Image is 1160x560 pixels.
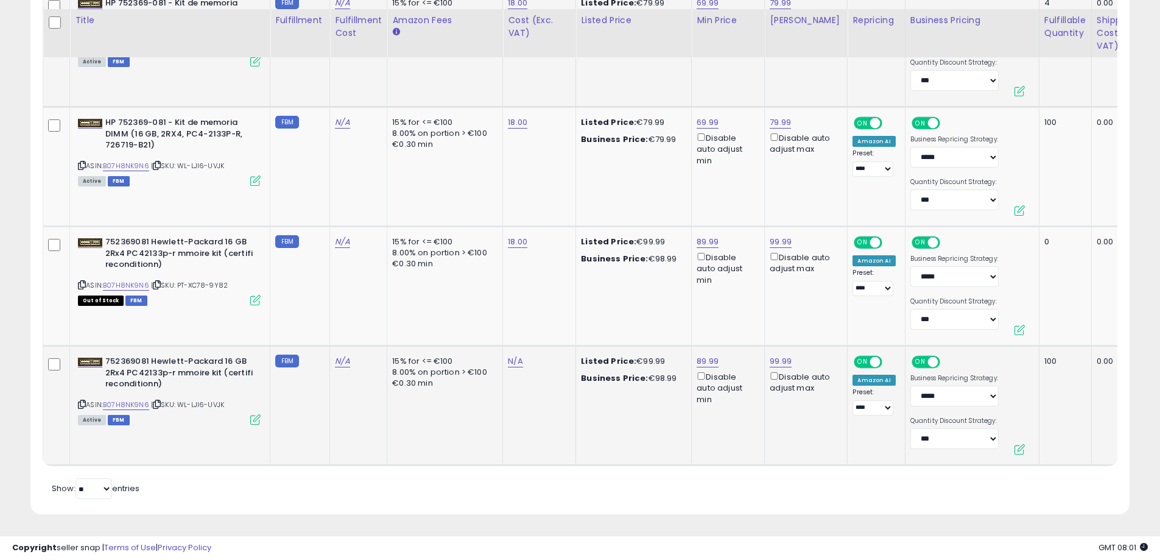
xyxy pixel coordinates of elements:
[770,236,792,248] a: 99.99
[581,134,682,145] div: €79.99
[856,357,871,367] span: ON
[910,255,999,263] label: Business Repricing Strategy:
[105,117,253,154] b: HP 752369-081 - Kit de memoria DIMM (16 GB, 2RX4, PC4-2133P-R, 726719-B21)
[1044,356,1082,367] div: 100
[392,14,497,27] div: Amazon Fees
[581,116,636,128] b: Listed Price:
[856,238,871,248] span: ON
[697,14,759,27] div: Min Price
[103,280,149,291] a: B07H8NK9N6
[581,355,636,367] b: Listed Price:
[581,373,682,384] div: €98.99
[697,116,719,129] a: 69.99
[335,236,350,248] a: N/A
[508,14,571,40] div: Cost (Exc. VAT)
[852,255,895,266] div: Amazon AI
[913,238,928,248] span: ON
[770,370,838,394] div: Disable auto adjust max
[151,280,228,290] span: | SKU: PT-XC78-9Y82
[770,250,838,274] div: Disable auto adjust max
[910,417,999,425] label: Quantity Discount Strategy:
[938,118,958,129] span: OFF
[852,14,899,27] div: Repricing
[78,236,261,304] div: ASIN:
[697,250,755,286] div: Disable auto adjust min
[697,131,755,166] div: Disable auto adjust min
[913,357,928,367] span: ON
[1097,14,1159,52] div: Shipping Costs (Exc. VAT)
[910,374,999,383] label: Business Repricing Strategy:
[275,235,299,248] small: FBM
[103,400,149,410] a: B07H8NK9N6
[108,57,130,67] span: FBM
[852,269,895,296] div: Preset:
[104,542,156,553] a: Terms of Use
[938,238,958,248] span: OFF
[392,247,493,258] div: 8.00% on portion > €100
[856,118,871,129] span: ON
[910,297,999,306] label: Quantity Discount Strategy:
[770,131,838,155] div: Disable auto adjust max
[581,236,636,247] b: Listed Price:
[151,161,224,171] span: | SKU: WL-LJI6-UVJK
[913,118,928,129] span: ON
[392,356,493,367] div: 15% for <= €100
[275,116,299,129] small: FBM
[881,118,900,129] span: OFF
[697,370,755,405] div: Disable auto adjust min
[1097,236,1155,247] div: 0.00
[78,238,102,247] img: 51Xfiy5OtZL._SL40_.jpg
[275,355,299,367] small: FBM
[770,116,791,129] a: 79.99
[392,27,399,38] small: Amazon Fees.
[335,14,382,40] div: Fulfillment Cost
[1044,236,1082,247] div: 0
[78,176,106,186] span: All listings currently available for purchase on Amazon
[125,296,147,306] span: FBM
[392,236,493,247] div: 15% for <= €100
[335,355,350,367] a: N/A
[275,14,325,27] div: Fulfillment
[78,356,261,424] div: ASIN:
[105,236,253,274] b: 752369081 Hewlett-Packard 16 GB 2Rx4 PC42133p-r mmoire kit (certifi reconditionn)
[852,149,895,177] div: Preset:
[103,161,149,171] a: B07H8NK9N6
[852,388,895,416] div: Preset:
[105,356,253,393] b: 752369081 Hewlett-Packard 16 GB 2Rx4 PC42133p-r mmoire kit (certifi reconditionn)
[392,139,493,150] div: €0.30 min
[581,372,648,384] b: Business Price:
[78,296,124,306] span: All listings that are currently out of stock and unavailable for purchase on Amazon
[78,119,102,127] img: 51Xfiy5OtZL._SL40_.jpg
[910,58,999,67] label: Quantity Discount Strategy:
[852,375,895,386] div: Amazon AI
[12,542,57,553] strong: Copyright
[1044,117,1082,128] div: 100
[508,116,527,129] a: 18.00
[770,355,792,367] a: 99.99
[78,57,106,67] span: All listings currently available for purchase on Amazon
[335,116,350,129] a: N/A
[1097,356,1155,367] div: 0.00
[392,258,493,269] div: €0.30 min
[881,357,900,367] span: OFF
[78,358,102,366] img: 51Xfiy5OtZL._SL40_.jpg
[392,117,493,128] div: 15% for <= €100
[581,356,682,367] div: €99.99
[581,117,682,128] div: €79.99
[52,483,139,494] span: Show: entries
[108,176,130,186] span: FBM
[938,357,958,367] span: OFF
[581,236,682,247] div: €99.99
[392,378,493,389] div: €0.30 min
[78,415,106,425] span: All listings currently available for purchase on Amazon
[1098,542,1148,553] span: 2025-10-14 08:01 GMT
[581,253,648,264] b: Business Price:
[881,238,900,248] span: OFF
[158,542,211,553] a: Privacy Policy
[151,400,224,409] span: | SKU: WL-LJI6-UVJK
[75,14,265,27] div: Title
[697,236,719,248] a: 89.99
[770,14,842,27] div: [PERSON_NAME]
[697,355,719,367] a: 89.99
[910,135,999,144] label: Business Repricing Strategy:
